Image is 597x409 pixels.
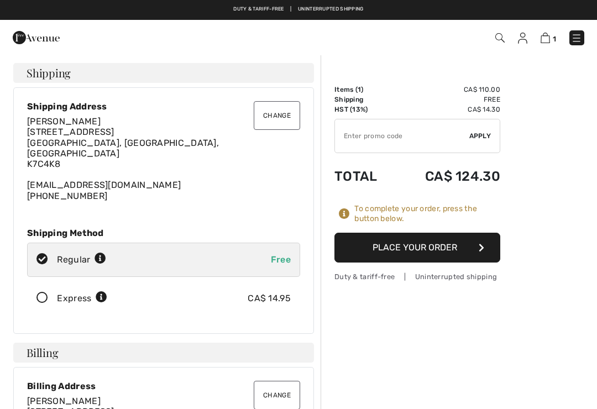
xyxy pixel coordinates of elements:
[27,116,101,127] span: [PERSON_NAME]
[13,32,60,42] a: 1ère Avenue
[541,31,556,44] a: 1
[395,104,500,114] td: CA$ 14.30
[27,67,71,78] span: Shipping
[27,101,300,112] div: Shipping Address
[27,116,300,201] div: [EMAIL_ADDRESS][DOMAIN_NAME]
[334,85,395,95] td: Items ( )
[518,33,527,44] img: My Info
[27,191,107,201] a: [PHONE_NUMBER]
[254,101,300,130] button: Change
[395,95,500,104] td: Free
[495,33,505,43] img: Search
[571,33,582,44] img: Menu
[27,347,58,358] span: Billing
[27,228,300,238] div: Shipping Method
[358,86,361,93] span: 1
[334,233,500,263] button: Place Your Order
[334,271,500,282] div: Duty & tariff-free | Uninterrupted shipping
[335,119,469,153] input: Promo code
[27,127,219,169] span: [STREET_ADDRESS] [GEOGRAPHIC_DATA], [GEOGRAPHIC_DATA], [GEOGRAPHIC_DATA] K7C4K8
[27,396,101,406] span: [PERSON_NAME]
[57,253,106,266] div: Regular
[13,27,60,49] img: 1ère Avenue
[248,292,291,305] div: CA$ 14.95
[354,204,500,224] div: To complete your order, press the button below.
[334,158,395,195] td: Total
[553,35,556,43] span: 1
[334,95,395,104] td: Shipping
[469,131,491,141] span: Apply
[334,104,395,114] td: HST (13%)
[541,33,550,43] img: Shopping Bag
[27,381,300,391] div: Billing Address
[395,158,500,195] td: CA$ 124.30
[57,292,107,305] div: Express
[271,254,291,265] span: Free
[395,85,500,95] td: CA$ 110.00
